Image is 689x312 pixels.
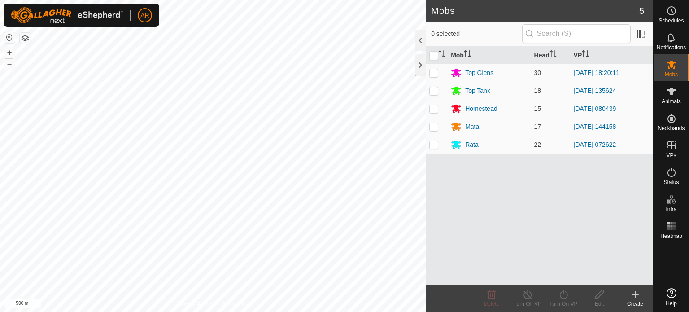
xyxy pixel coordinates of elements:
div: Top Glens [465,68,493,78]
div: Top Tank [465,86,490,96]
button: – [4,59,15,70]
span: VPs [666,153,676,158]
th: VP [570,47,653,64]
a: [DATE] 18:20:11 [574,69,619,76]
span: 17 [534,123,541,130]
span: 5 [639,4,644,18]
a: Privacy Policy [178,300,211,308]
span: Help [666,301,677,306]
span: 15 [534,105,541,112]
span: 18 [534,87,541,94]
a: [DATE] 144158 [574,123,616,130]
span: 0 selected [431,29,522,39]
p-sorticon: Activate to sort [464,52,471,59]
div: Homestead [465,104,497,114]
div: Create [617,300,653,308]
p-sorticon: Activate to sort [549,52,557,59]
input: Search (S) [522,24,631,43]
a: Contact Us [222,300,248,308]
div: Turn On VP [545,300,581,308]
p-sorticon: Activate to sort [438,52,445,59]
span: AR [140,11,149,20]
span: Mobs [665,72,678,77]
span: Animals [662,99,681,104]
span: Status [663,180,679,185]
h2: Mobs [431,5,639,16]
span: Notifications [657,45,686,50]
img: Gallagher Logo [11,7,123,23]
span: Delete [484,301,500,307]
p-sorticon: Activate to sort [582,52,589,59]
a: [DATE] 135624 [574,87,616,94]
a: Help [654,285,689,310]
a: [DATE] 080439 [574,105,616,112]
th: Head [531,47,570,64]
span: 22 [534,141,541,148]
button: + [4,47,15,58]
span: Infra [666,207,676,212]
button: Map Layers [20,33,31,44]
span: Heatmap [660,233,682,239]
div: Edit [581,300,617,308]
div: Rata [465,140,479,149]
a: [DATE] 072622 [574,141,616,148]
span: 30 [534,69,541,76]
span: Schedules [658,18,684,23]
div: Turn Off VP [510,300,545,308]
button: Reset Map [4,32,15,43]
span: Neckbands [658,126,685,131]
div: Matai [465,122,480,132]
th: Mob [447,47,530,64]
